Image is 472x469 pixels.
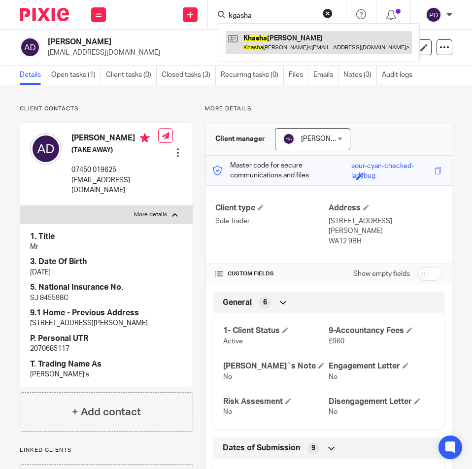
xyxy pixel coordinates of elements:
[20,66,46,85] a: Details
[221,66,284,85] a: Recurring tasks (0)
[71,145,158,155] h5: (TAKE AWAY)
[289,66,308,85] a: Files
[215,134,265,144] h3: Client manager
[223,361,329,371] h4: [PERSON_NAME]`s Note
[30,242,183,252] p: Mr
[20,8,69,21] img: Pixie
[329,361,434,371] h4: Engagement Letter
[329,236,442,246] p: WA12 9BH
[329,397,434,407] h4: Disengagement Letter
[329,203,442,213] h4: Address
[283,133,295,145] img: svg%3E
[30,282,183,293] h4: 5. National Insurance No.
[71,175,158,196] p: [EMAIL_ADDRESS][DOMAIN_NAME]
[215,270,329,278] h4: CUSTOM FIELDS
[106,66,157,85] a: Client tasks (0)
[223,397,329,407] h4: Risk Assesment
[20,37,40,58] img: svg%3E
[30,308,183,318] h4: 9.1 Home - Previous Address
[301,135,355,142] span: [PERSON_NAME]
[215,216,329,226] p: Sole Trader
[72,404,141,420] h4: + Add contact
[228,12,316,21] input: Search
[215,203,329,213] h4: Client type
[223,373,232,380] span: No
[213,161,352,181] p: Master code for secure communications and files
[353,269,410,279] label: Show empty fields
[351,161,432,172] div: sour-cyan-checked-ladybug
[30,293,183,303] p: SJ 845598C
[263,298,267,307] span: 6
[313,66,338,85] a: Emails
[329,216,442,236] p: [STREET_ADDRESS][PERSON_NAME]
[329,373,337,380] span: No
[223,408,232,415] span: No
[30,232,183,242] h4: 1. Title
[30,133,62,165] img: svg%3E
[426,7,441,23] img: svg%3E
[223,326,329,336] h4: 1- Client Status
[311,443,315,453] span: 9
[343,66,377,85] a: Notes (3)
[48,37,264,47] h2: [PERSON_NAME]
[71,133,158,145] h4: [PERSON_NAME]
[223,298,252,308] span: General
[30,318,183,328] p: [STREET_ADDRESS][PERSON_NAME]
[329,338,344,345] span: £960
[30,334,183,344] h4: P. Personal UTR
[71,165,158,175] p: 07450 019625
[30,344,183,354] p: 2070685117
[30,257,183,267] h4: 3. Date Of Birth
[329,408,337,415] span: No
[162,66,216,85] a: Closed tasks (3)
[30,268,183,277] p: [DATE]
[30,369,183,379] p: [PERSON_NAME]’s
[223,338,243,345] span: Active
[48,48,318,58] p: [EMAIL_ADDRESS][DOMAIN_NAME]
[134,211,167,219] p: More details
[329,326,434,336] h4: 9-Accountancy Fees
[20,446,193,454] p: Linked clients
[382,66,417,85] a: Audit logs
[323,8,333,18] button: Clear
[205,105,452,113] p: More details
[51,66,101,85] a: Open tasks (1)
[30,359,183,369] h4: T. Trading Name As
[20,105,193,113] p: Client contacts
[140,133,150,143] i: Primary
[223,443,300,453] span: Dates of Submission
